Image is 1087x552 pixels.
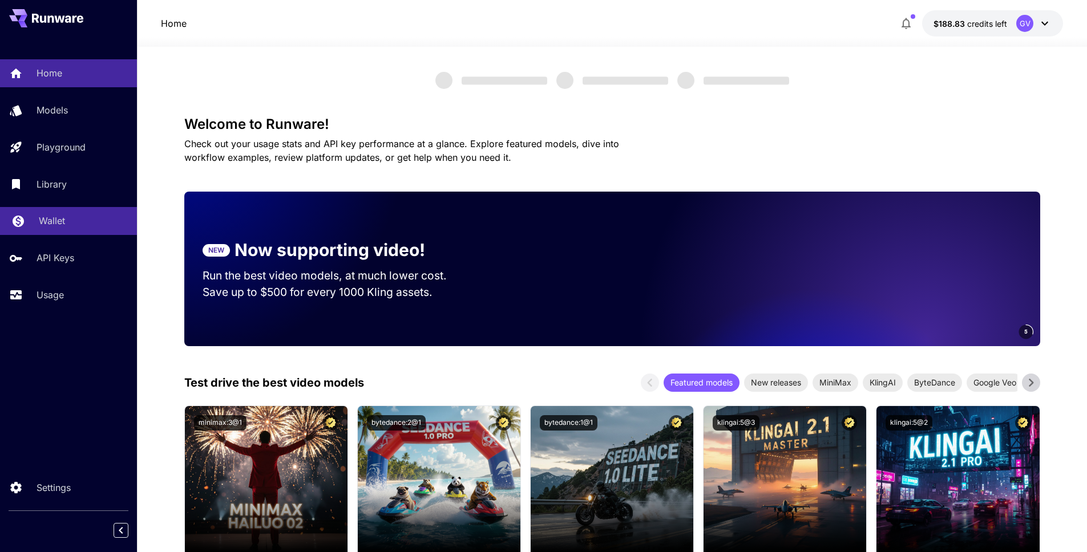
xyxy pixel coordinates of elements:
h3: Welcome to Runware! [184,116,1040,132]
button: minimax:3@1 [194,415,247,431]
button: Certified Model – Vetted for best performance and includes a commercial license. [1015,415,1031,431]
div: MiniMax [813,374,858,392]
div: Google Veo [967,374,1023,392]
img: alt [876,406,1039,552]
span: New releases [744,376,808,388]
p: Test drive the best video models [184,374,364,391]
div: New releases [744,374,808,392]
div: KlingAI [863,374,903,392]
p: Library [37,177,67,191]
span: credits left [967,19,1007,29]
div: $188.8302 [934,18,1007,30]
span: MiniMax [813,376,858,388]
button: klingai:5@3 [713,415,759,431]
p: Usage [37,288,64,302]
div: ByteDance [907,374,962,392]
span: Check out your usage stats and API key performance at a glance. Explore featured models, dive int... [184,138,619,163]
button: Certified Model – Vetted for best performance and includes a commercial license. [842,415,857,431]
p: Home [37,66,62,80]
img: alt [531,406,693,552]
button: Certified Model – Vetted for best performance and includes a commercial license. [496,415,511,431]
button: Collapse sidebar [114,523,128,538]
img: alt [704,406,866,552]
span: 5 [1024,327,1028,336]
p: API Keys [37,251,74,265]
p: Models [37,103,68,117]
span: KlingAI [863,376,903,388]
a: Home [161,17,187,30]
button: bytedance:2@1 [367,415,426,431]
div: Featured models [664,374,740,392]
span: Featured models [664,376,740,388]
img: alt [185,406,347,552]
span: ByteDance [907,376,962,388]
img: alt [358,406,520,552]
p: Settings [37,481,71,494]
span: Google Veo [967,376,1023,388]
span: $188.83 [934,19,967,29]
nav: breadcrumb [161,17,187,30]
button: bytedance:1@1 [540,415,597,431]
button: Certified Model – Vetted for best performance and includes a commercial license. [669,415,684,431]
p: Now supporting video! [235,237,425,263]
p: NEW [208,245,224,255]
p: Wallet [39,214,65,228]
button: Certified Model – Vetted for best performance and includes a commercial license. [323,415,338,431]
button: $188.8302GV [922,10,1063,36]
p: Run the best video models, at much lower cost. [203,267,468,284]
button: klingai:5@2 [886,415,932,431]
div: Collapse sidebar [122,520,137,541]
div: GV [1016,15,1033,32]
p: Playground [37,140,86,154]
p: Save up to $500 for every 1000 Kling assets. [203,284,468,301]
